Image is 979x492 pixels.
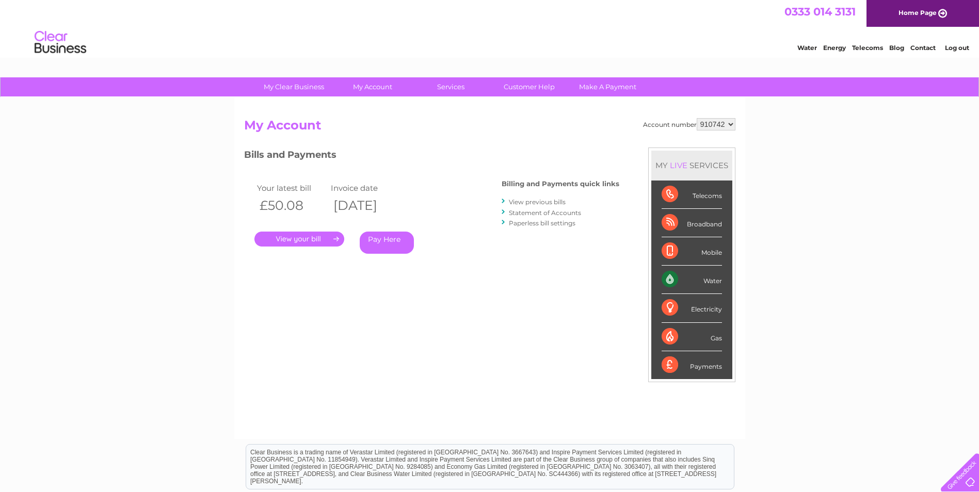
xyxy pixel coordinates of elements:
[662,209,722,237] div: Broadband
[565,77,650,96] a: Make A Payment
[889,44,904,52] a: Blog
[34,27,87,58] img: logo.png
[509,209,581,217] a: Statement of Accounts
[662,181,722,209] div: Telecoms
[643,118,735,130] div: Account number
[328,195,403,216] th: [DATE]
[945,44,969,52] a: Log out
[330,77,415,96] a: My Account
[797,44,817,52] a: Water
[244,147,619,166] h3: Bills and Payments
[246,6,734,50] div: Clear Business is a trading name of Verastar Limited (registered in [GEOGRAPHIC_DATA] No. 3667643...
[251,77,336,96] a: My Clear Business
[662,351,722,379] div: Payments
[823,44,846,52] a: Energy
[254,195,329,216] th: £50.08
[668,160,689,170] div: LIVE
[910,44,936,52] a: Contact
[408,77,493,96] a: Services
[662,266,722,294] div: Water
[509,198,566,206] a: View previous bills
[487,77,572,96] a: Customer Help
[784,5,856,18] a: 0333 014 3131
[651,151,732,180] div: MY SERVICES
[662,323,722,351] div: Gas
[502,180,619,188] h4: Billing and Payments quick links
[852,44,883,52] a: Telecoms
[662,294,722,322] div: Electricity
[254,181,329,195] td: Your latest bill
[662,237,722,266] div: Mobile
[244,118,735,138] h2: My Account
[328,181,403,195] td: Invoice date
[360,232,414,254] a: Pay Here
[254,232,344,247] a: .
[509,219,575,227] a: Paperless bill settings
